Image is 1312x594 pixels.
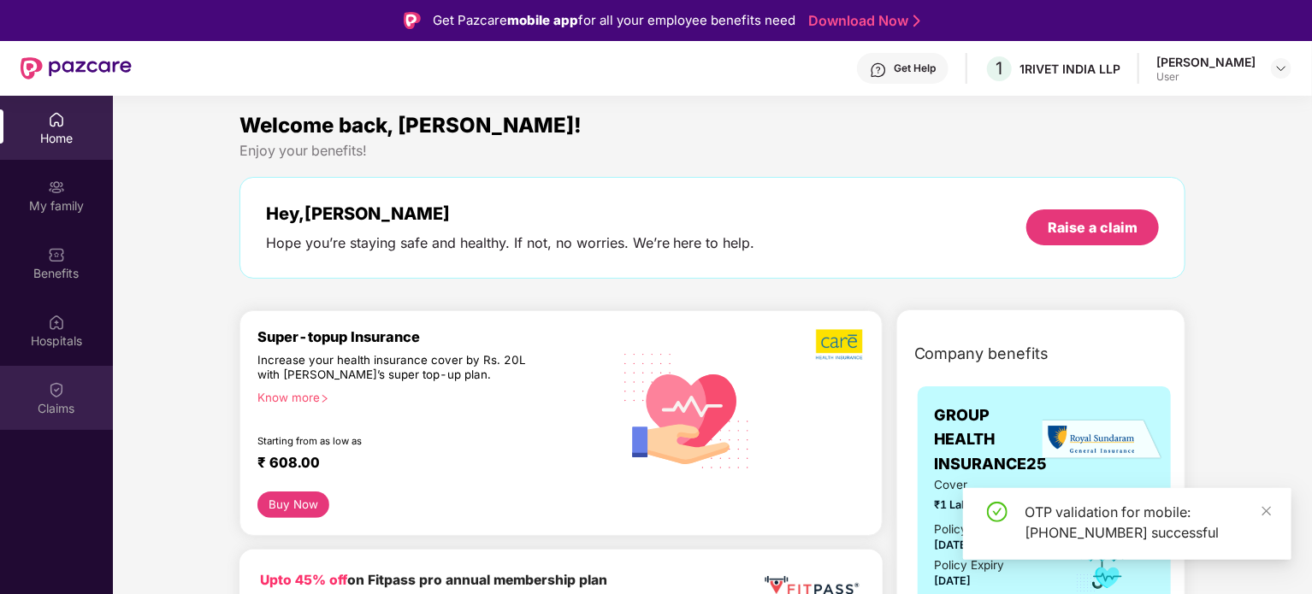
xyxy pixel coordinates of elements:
div: Get Help [894,62,936,75]
img: New Pazcare Logo [21,57,132,79]
img: svg+xml;base64,PHN2ZyB4bWxucz0iaHR0cDovL3d3dy53My5vcmcvMjAwMC9zdmciIHhtbG5zOnhsaW5rPSJodHRwOi8vd3... [612,332,764,487]
div: Increase your health insurance cover by Rs. 20L with [PERSON_NAME]’s super top-up plan. [257,353,538,384]
span: close [1261,505,1273,517]
div: Know more [257,391,601,403]
div: Policy Expiry [935,556,1005,574]
button: Buy Now [257,491,330,518]
span: [DATE] [935,538,972,551]
a: Download Now [808,12,915,30]
img: svg+xml;base64,PHN2ZyBpZD0iQmVuZWZpdHMiIHhtbG5zPSJodHRwOi8vd3d3LnczLm9yZy8yMDAwL3N2ZyIgd2lkdGg9Ij... [48,246,65,263]
span: ₹1 Lakh [935,497,1052,514]
div: 1RIVET INDIA LLP [1019,61,1120,77]
div: OTP validation for mobile: [PHONE_NUMBER] successful [1025,502,1271,543]
div: Policy issued [935,520,1007,538]
div: Enjoy your benefits! [239,142,1186,160]
div: [PERSON_NAME] [1156,54,1256,70]
span: right [320,394,329,403]
span: 1 [996,58,1003,79]
span: Welcome back, [PERSON_NAME]! [239,113,582,138]
div: Super-topup Insurance [257,328,612,345]
b: on Fitpass pro annual membership plan [260,572,607,588]
b: Upto 45% off [260,572,347,588]
span: Cover [935,476,1052,494]
div: Hope you’re staying safe and healthy. If not, no worries. We’re here to help. [266,234,755,252]
img: svg+xml;base64,PHN2ZyBpZD0iRHJvcGRvd24tMzJ4MzIiIHhtbG5zPSJodHRwOi8vd3d3LnczLm9yZy8yMDAwL3N2ZyIgd2... [1274,62,1288,75]
img: svg+xml;base64,PHN2ZyBpZD0iSGVscC0zMngzMiIgeG1sbnM9Imh0dHA6Ly93d3cudzMub3JnLzIwMDAvc3ZnIiB3aWR0aD... [870,62,887,79]
strong: mobile app [507,12,578,28]
span: GROUP HEALTH INSURANCE25 [935,403,1052,476]
img: svg+xml;base64,PHN2ZyBpZD0iQ2xhaW0iIHhtbG5zPSJodHRwOi8vd3d3LnczLm9yZy8yMDAwL3N2ZyIgd2lkdGg9IjIwIi... [48,381,65,398]
img: b5dec4f62d2307b9de63beb79f102df3.png [816,328,865,361]
div: Raise a claim [1048,218,1138,237]
span: check-circle [987,502,1008,522]
div: User [1156,70,1256,84]
span: [DATE] [935,574,972,587]
img: svg+xml;base64,PHN2ZyB3aWR0aD0iMjAiIGhlaWdodD0iMjAiIHZpZXdCb3g9IjAgMCAyMCAyMCIgZmlsbD0ibm9uZSIgeG... [48,179,65,196]
div: Get Pazcare for all your employee benefits need [433,10,795,31]
div: ₹ 608.00 [257,454,594,474]
div: Starting from as low as [257,435,539,447]
div: Hey, [PERSON_NAME] [266,203,755,224]
img: Stroke [913,12,920,30]
img: svg+xml;base64,PHN2ZyBpZD0iSG9zcGl0YWxzIiB4bWxucz0iaHR0cDovL3d3dy53My5vcmcvMjAwMC9zdmciIHdpZHRoPS... [48,314,65,331]
img: insurerLogo [1043,419,1162,461]
img: svg+xml;base64,PHN2ZyBpZD0iSG9tZSIgeG1sbnM9Imh0dHA6Ly93d3cudzMub3JnLzIwMDAvc3ZnIiB3aWR0aD0iMjAiIG... [48,111,65,128]
span: Company benefits [914,342,1049,366]
img: Logo [404,12,421,29]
